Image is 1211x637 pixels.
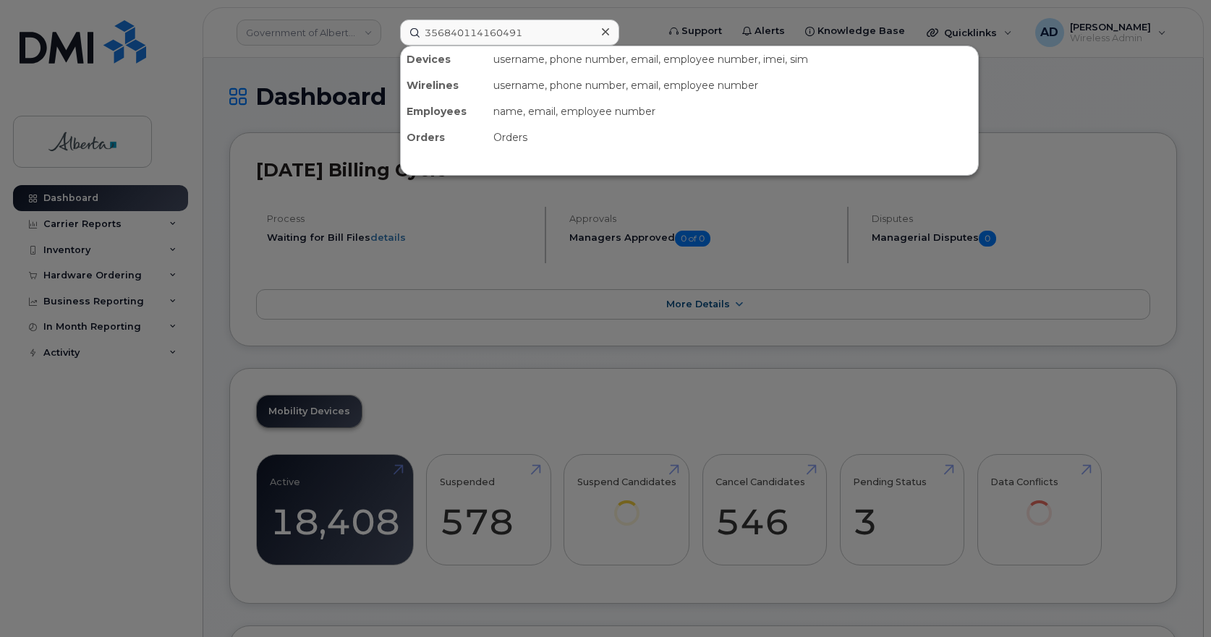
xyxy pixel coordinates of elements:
[488,124,978,150] div: Orders
[401,98,488,124] div: Employees
[488,46,978,72] div: username, phone number, email, employee number, imei, sim
[401,124,488,150] div: Orders
[401,46,488,72] div: Devices
[488,98,978,124] div: name, email, employee number
[401,72,488,98] div: Wirelines
[488,72,978,98] div: username, phone number, email, employee number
